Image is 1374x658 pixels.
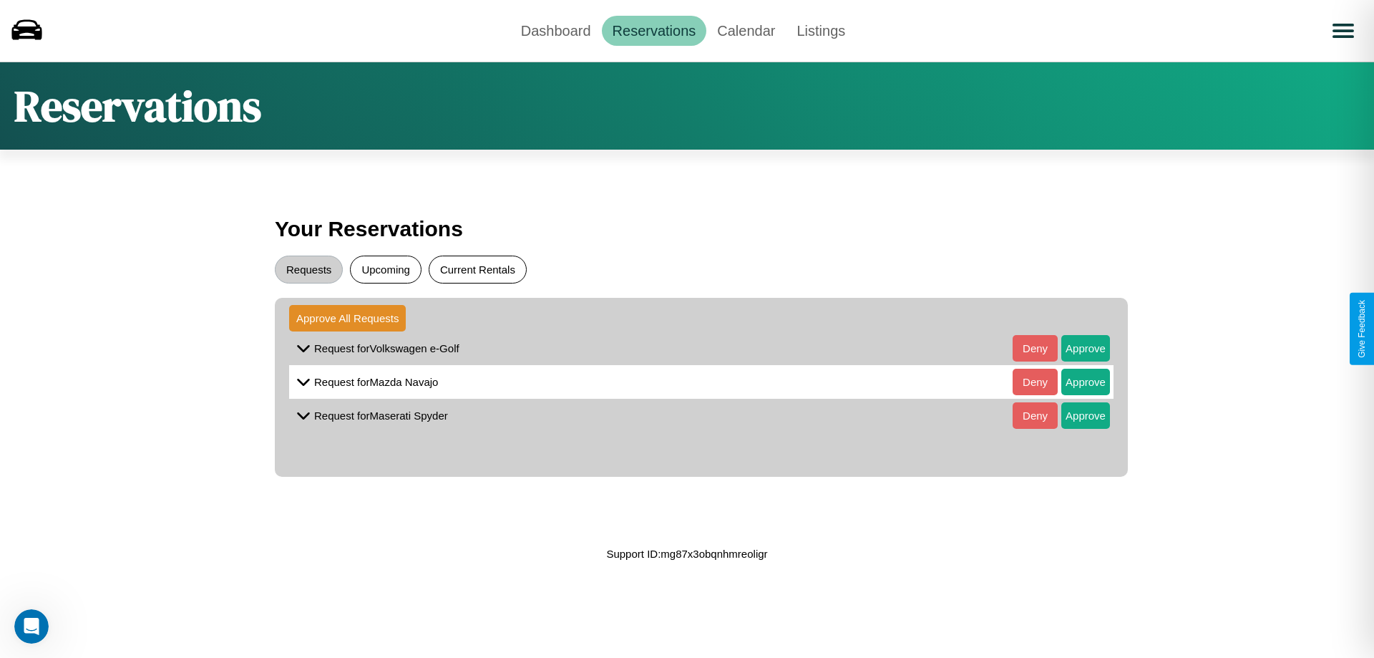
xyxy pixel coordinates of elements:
[314,339,459,358] p: Request for Volkswagen e-Golf
[1357,300,1367,358] div: Give Feedback
[606,544,767,563] p: Support ID: mg87x3obqnhmreoligr
[14,77,261,135] h1: Reservations
[786,16,856,46] a: Listings
[1323,11,1363,51] button: Open menu
[1013,335,1058,362] button: Deny
[14,609,49,644] iframe: Intercom live chat
[314,372,438,392] p: Request for Mazda Navajo
[510,16,602,46] a: Dashboard
[1061,402,1110,429] button: Approve
[289,305,406,332] button: Approve All Requests
[1061,335,1110,362] button: Approve
[602,16,707,46] a: Reservations
[1013,402,1058,429] button: Deny
[275,256,343,284] button: Requests
[429,256,527,284] button: Current Rentals
[1061,369,1110,395] button: Approve
[706,16,786,46] a: Calendar
[1013,369,1058,395] button: Deny
[314,406,448,425] p: Request for Maserati Spyder
[350,256,422,284] button: Upcoming
[275,210,1099,248] h3: Your Reservations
